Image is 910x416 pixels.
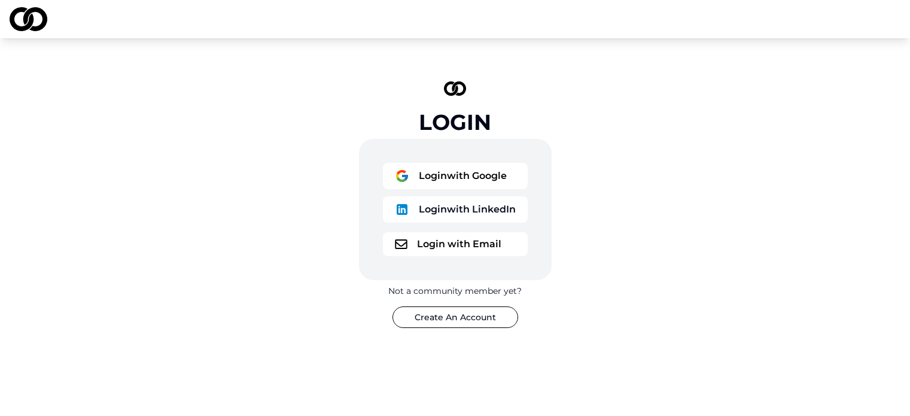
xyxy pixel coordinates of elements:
[392,306,518,328] button: Create An Account
[10,7,47,31] img: logo
[383,232,528,256] button: logoLogin with Email
[395,239,407,249] img: logo
[444,81,467,96] img: logo
[383,163,528,189] button: logoLoginwith Google
[383,196,528,223] button: logoLoginwith LinkedIn
[388,285,522,297] div: Not a community member yet?
[395,202,409,217] img: logo
[395,169,409,183] img: logo
[419,110,491,134] div: Login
